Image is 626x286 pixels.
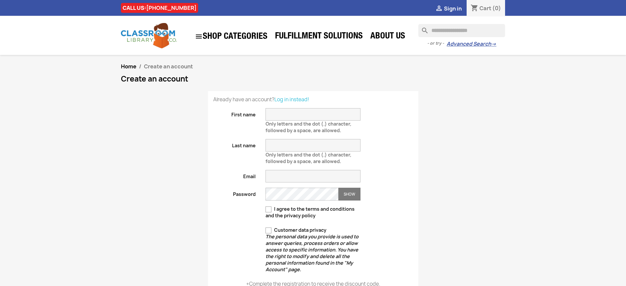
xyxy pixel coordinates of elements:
button: Show [338,188,360,201]
a: Home [121,63,136,70]
a: Fulfillment Solutions [272,30,366,43]
a: [PHONE_NUMBER] [146,4,197,12]
span: Create an account [144,63,193,70]
i:  [195,33,203,40]
i:  [435,5,443,13]
input: Search [418,24,505,37]
h1: Create an account [121,75,505,83]
span: Only letters and the dot (.) character, followed by a space, are allowed. [266,149,351,164]
label: I agree to the terms and conditions and the privacy policy [266,206,360,219]
input: Password input [266,188,338,201]
span: (0) [492,5,501,12]
div: CALL US: [121,3,198,13]
p: Already have an account? [213,96,413,103]
a: Log in instead! [274,96,309,103]
span: Only letters and the dot (.) character, followed by a space, are allowed. [266,118,351,133]
img: Classroom Library Company [121,23,177,48]
a: Advanced Search→ [447,41,496,47]
em: The personal data you provide is used to answer queries, process orders or allow access to specif... [266,233,359,273]
label: Email [208,170,261,180]
i: shopping_cart [471,5,478,12]
span: Cart [479,5,491,12]
span: - or try - [427,40,447,47]
label: Last name [208,139,261,149]
a: About Us [367,30,408,43]
a: SHOP CATEGORIES [192,29,271,44]
label: Customer data privacy [266,227,360,273]
span: → [491,41,496,47]
label: First name [208,108,261,118]
span: Sign in [444,5,462,12]
a:  Sign in [435,5,462,12]
i: search [418,24,426,32]
label: Password [208,188,261,198]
